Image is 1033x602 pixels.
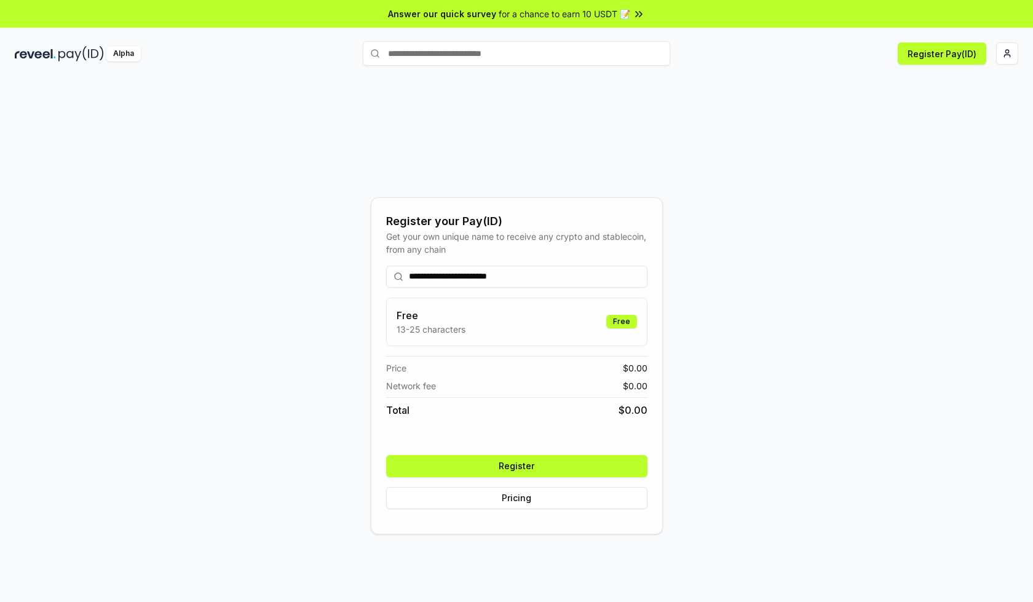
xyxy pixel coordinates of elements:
span: $ 0.00 [619,403,647,418]
span: Total [386,403,410,418]
span: Answer our quick survey [388,7,496,20]
div: Free [606,315,637,328]
span: for a chance to earn 10 USDT 📝 [499,7,630,20]
span: Network fee [386,379,436,392]
div: Alpha [106,46,141,61]
span: $ 0.00 [623,379,647,392]
img: pay_id [58,46,104,61]
button: Register [386,455,647,477]
button: Register Pay(ID) [898,42,986,65]
h3: Free [397,308,465,323]
span: Price [386,362,406,374]
div: Register your Pay(ID) [386,213,647,230]
img: reveel_dark [15,46,56,61]
p: 13-25 characters [397,323,465,336]
div: Get your own unique name to receive any crypto and stablecoin, from any chain [386,230,647,256]
span: $ 0.00 [623,362,647,374]
button: Pricing [386,487,647,509]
